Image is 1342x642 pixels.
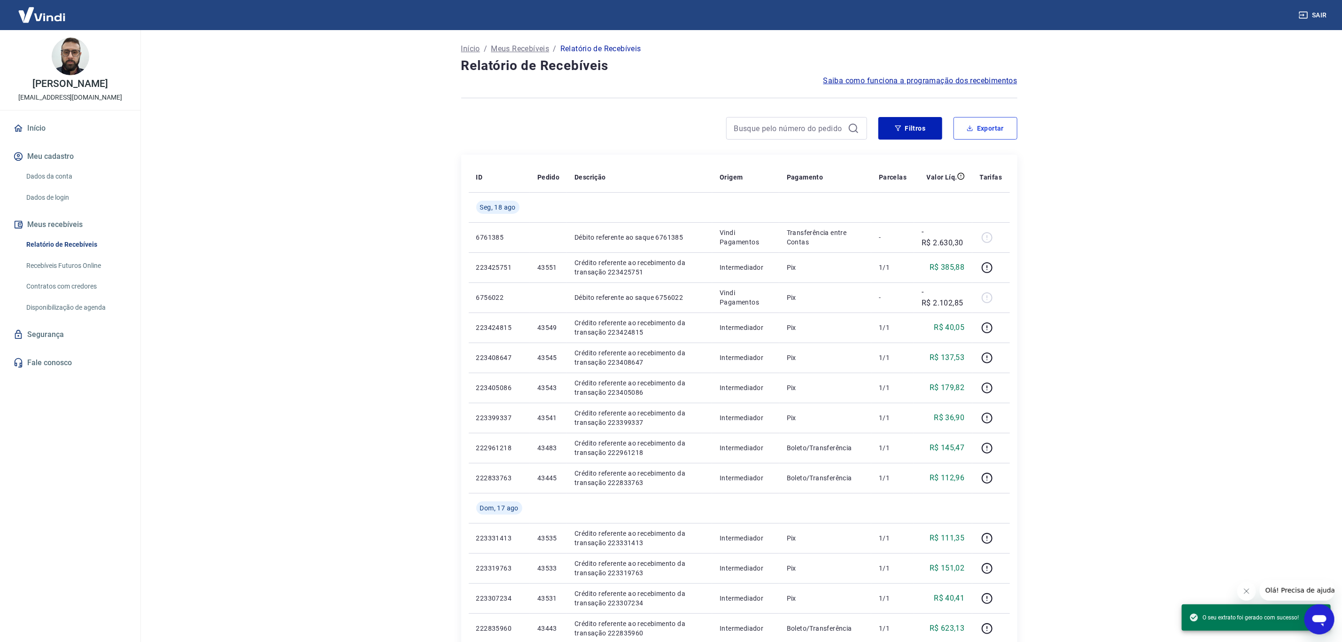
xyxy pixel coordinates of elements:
[720,288,772,307] p: Vindi Pagamentos
[934,593,964,604] p: R$ 40,41
[930,262,965,273] p: R$ 385,88
[537,413,559,423] p: 43541
[720,473,772,483] p: Intermediador
[476,594,522,603] p: 223307234
[537,353,559,362] p: 43545
[476,263,522,272] p: 223425751
[720,564,772,573] p: Intermediador
[11,214,129,235] button: Meus recebíveis
[922,226,964,249] p: -R$ 2.630,30
[720,263,772,272] p: Intermediador
[930,532,965,544] p: R$ 111,35
[1260,580,1334,601] iframe: Mensagem da empresa
[787,624,864,633] p: Boleto/Transferência
[553,43,556,55] p: /
[734,121,844,135] input: Busque pelo número do pedido
[879,594,907,603] p: 1/1
[537,624,559,633] p: 43443
[930,623,965,634] p: R$ 623,13
[1237,582,1256,601] iframe: Fechar mensagem
[823,75,1017,86] a: Saiba como funciona a programação dos recebimentos
[574,589,705,608] p: Crédito referente ao recebimento da transação 223307234
[922,286,964,309] p: -R$ 2.102,85
[930,442,965,454] p: R$ 145,47
[879,413,907,423] p: 1/1
[537,443,559,453] p: 43483
[720,383,772,392] p: Intermediador
[537,533,559,543] p: 43535
[574,408,705,427] p: Crédito referente ao recebimento da transação 223399337
[23,167,129,186] a: Dados da conta
[491,43,549,55] p: Meus Recebíveis
[574,378,705,397] p: Crédito referente ao recebimento da transação 223405086
[476,473,522,483] p: 222833763
[574,469,705,487] p: Crédito referente ao recebimento da transação 222833763
[537,323,559,332] p: 43549
[574,348,705,367] p: Crédito referente ao recebimento da transação 223408647
[574,529,705,548] p: Crédito referente ao recebimento da transação 223331413
[476,323,522,332] p: 223424815
[23,256,129,275] a: Recebíveis Futuros Online
[574,318,705,337] p: Crédito referente ao recebimento da transação 223424815
[11,0,72,29] img: Vindi
[787,564,864,573] p: Pix
[574,293,705,302] p: Débito referente ao saque 6756022
[461,56,1017,75] h4: Relatório de Recebíveis
[574,619,705,638] p: Crédito referente ao recebimento da transação 222835960
[720,533,772,543] p: Intermediador
[1189,613,1299,622] span: O seu extrato foi gerado com sucesso!
[787,443,864,453] p: Boleto/Transferência
[476,533,522,543] p: 223331413
[930,472,965,484] p: R$ 112,96
[6,7,79,14] span: Olá! Precisa de ajuda?
[720,172,743,182] p: Origem
[787,594,864,603] p: Pix
[787,353,864,362] p: Pix
[787,473,864,483] p: Boleto/Transferência
[930,382,965,393] p: R$ 179,82
[23,277,129,296] a: Contratos com credores
[878,117,942,140] button: Filtros
[560,43,641,55] p: Relatório de Recebíveis
[980,172,1002,182] p: Tarifas
[787,323,864,332] p: Pix
[461,43,480,55] a: Início
[11,324,129,345] a: Segurança
[23,235,129,254] a: Relatório de Recebíveis
[927,172,957,182] p: Valor Líq.
[720,353,772,362] p: Intermediador
[879,533,907,543] p: 1/1
[879,383,907,392] p: 1/1
[23,298,129,317] a: Disponibilização de agenda
[879,443,907,453] p: 1/1
[879,233,907,242] p: -
[574,258,705,277] p: Crédito referente ao recebimento da transação 223425751
[476,293,522,302] p: 6756022
[480,203,516,212] span: Seg, 18 ago
[11,352,129,373] a: Fale conosco
[787,413,864,423] p: Pix
[879,353,907,362] p: 1/1
[879,564,907,573] p: 1/1
[537,263,559,272] p: 43551
[879,172,907,182] p: Parcelas
[720,594,772,603] p: Intermediador
[1304,604,1334,634] iframe: Botão para abrir a janela de mensagens
[574,559,705,578] p: Crédito referente ao recebimento da transação 223319763
[476,443,522,453] p: 222961218
[879,293,907,302] p: -
[879,323,907,332] p: 1/1
[480,503,519,513] span: Dom, 17 ago
[23,188,129,207] a: Dados de login
[879,473,907,483] p: 1/1
[11,118,129,139] a: Início
[32,79,108,89] p: [PERSON_NAME]
[476,233,522,242] p: 6761385
[787,383,864,392] p: Pix
[787,228,864,247] p: Transferência entre Contas
[574,172,606,182] p: Descrição
[787,533,864,543] p: Pix
[476,624,522,633] p: 222835960
[930,352,965,363] p: R$ 137,53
